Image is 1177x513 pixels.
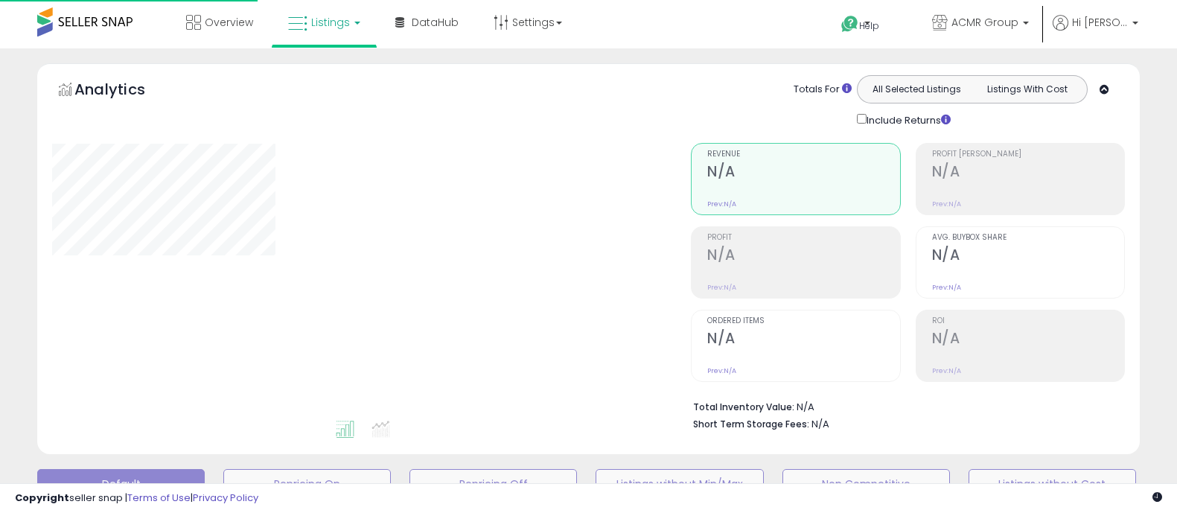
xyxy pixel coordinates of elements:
small: Prev: N/A [707,366,736,375]
h2: N/A [707,163,899,183]
b: Short Term Storage Fees: [693,418,809,430]
a: Hi [PERSON_NAME] [1053,15,1138,48]
strong: Copyright [15,491,69,505]
div: Include Returns [846,111,969,128]
a: Privacy Policy [193,491,258,505]
small: Prev: N/A [707,283,736,292]
a: Help [829,4,908,48]
span: Profit [PERSON_NAME] [932,150,1124,159]
a: Terms of Use [127,491,191,505]
span: ACMR Group [951,15,1018,30]
span: Profit [707,234,899,242]
h2: N/A [707,246,899,267]
button: Repricing Off [409,469,577,499]
span: N/A [811,417,829,431]
span: Listings [311,15,350,30]
div: seller snap | | [15,491,258,506]
button: Default [37,469,205,499]
span: Avg. Buybox Share [932,234,1124,242]
div: Totals For [794,83,852,97]
small: Prev: N/A [707,200,736,208]
span: Overview [205,15,253,30]
li: N/A [693,397,1114,415]
h2: N/A [932,163,1124,183]
span: Hi [PERSON_NAME] [1072,15,1128,30]
b: Total Inventory Value: [693,401,794,413]
button: Listings With Cost [972,80,1082,99]
button: All Selected Listings [861,80,972,99]
button: Listings without Cost [969,469,1136,499]
h5: Analytics [74,79,174,103]
span: DataHub [412,15,459,30]
small: Prev: N/A [932,366,961,375]
span: Revenue [707,150,899,159]
button: Non Competitive [782,469,950,499]
button: Listings without Min/Max [596,469,763,499]
h2: N/A [932,330,1124,350]
small: Prev: N/A [932,283,961,292]
button: Repricing On [223,469,391,499]
h2: N/A [707,330,899,350]
span: Ordered Items [707,317,899,325]
small: Prev: N/A [932,200,961,208]
span: ROI [932,317,1124,325]
i: Get Help [841,15,859,34]
span: Help [859,19,879,32]
h2: N/A [932,246,1124,267]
